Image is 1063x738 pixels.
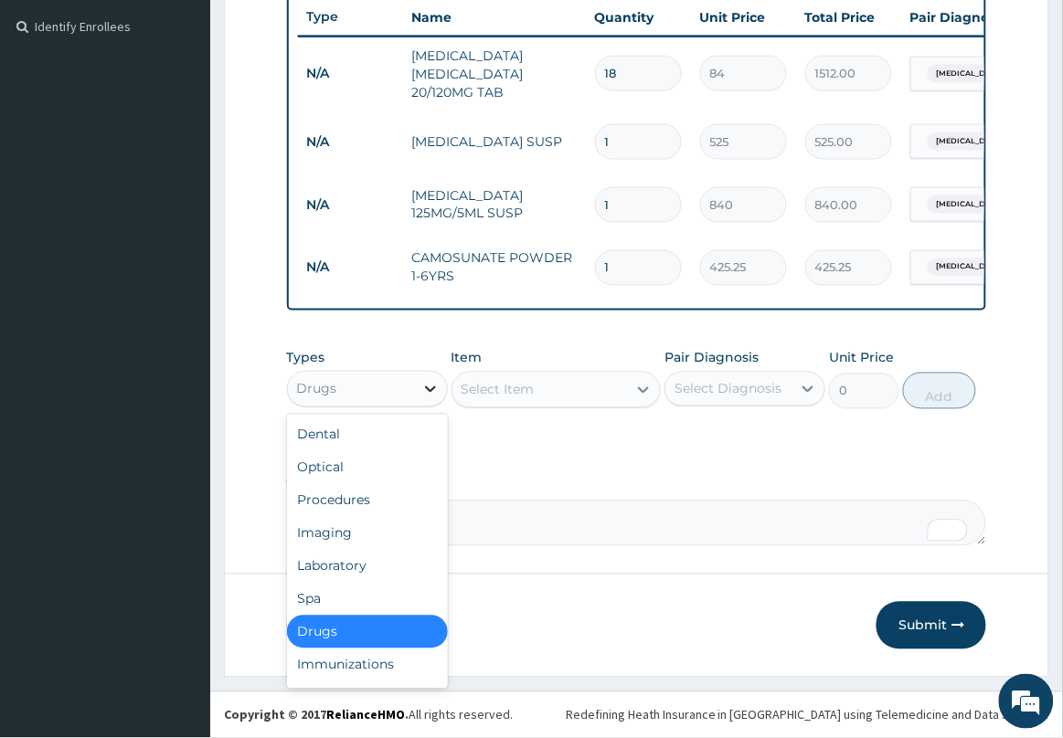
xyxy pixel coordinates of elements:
td: [MEDICAL_DATA] SUSP [403,123,586,160]
div: Optical [287,451,448,484]
td: N/A [298,188,403,222]
td: N/A [298,251,403,285]
label: Pair Diagnosis [664,349,759,367]
strong: Copyright © 2017 . [224,707,409,723]
div: Select Diagnosis [675,380,781,398]
footer: All rights reserved. [210,691,1063,738]
label: Item [452,349,483,367]
span: [MEDICAL_DATA] [928,132,1014,151]
div: Spa [287,583,448,616]
div: Minimize live chat window [300,9,344,53]
span: [MEDICAL_DATA] [928,195,1014,214]
textarea: To enrich screen reader interactions, please activate Accessibility in Grammarly extension settings [287,501,987,546]
button: Add [903,373,976,409]
span: We're online! [106,230,252,415]
div: Laboratory [287,550,448,583]
div: Redefining Heath Insurance in [GEOGRAPHIC_DATA] using Telemedicine and Data Science! [566,706,1049,724]
a: RelianceHMO [326,707,405,723]
div: Procedures [287,484,448,517]
label: Comment [287,475,987,490]
label: Unit Price [829,349,895,367]
span: [MEDICAL_DATA] [928,65,1014,83]
div: Dental [287,418,448,451]
td: [MEDICAL_DATA] 125MG/5ML SUSP [403,177,586,232]
td: N/A [298,125,403,159]
div: Drugs [287,616,448,648]
div: Chat with us now [95,102,307,126]
td: CAMOSUNATE POWDER 1-6YRS [403,240,586,295]
div: Select Item [462,381,535,399]
div: Others [287,681,448,714]
textarea: Type your message and hit 'Enter' [9,499,348,563]
div: Immunizations [287,648,448,681]
img: d_794563401_company_1708531726252_794563401 [34,91,74,137]
div: Imaging [287,517,448,550]
div: Drugs [297,380,337,398]
td: [MEDICAL_DATA] [MEDICAL_DATA] 20/120MG TAB [403,37,586,111]
label: Types [287,351,325,366]
button: Submit [877,602,986,649]
span: [MEDICAL_DATA] [928,258,1014,277]
td: N/A [298,57,403,90]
